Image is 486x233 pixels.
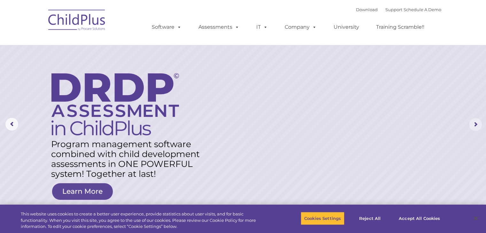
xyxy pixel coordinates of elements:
[45,5,109,37] img: ChildPlus by Procare Solutions
[89,68,116,73] span: Phone number
[327,21,366,34] a: University
[21,211,267,230] div: This website uses cookies to create a better user experience, provide statistics about user visit...
[192,21,246,34] a: Assessments
[278,21,323,34] a: Company
[250,21,274,34] a: IT
[51,139,207,179] rs-layer: Program management software combined with child development assessments in ONE POWERFUL system! T...
[385,7,402,12] a: Support
[395,212,444,225] button: Accept All Cookies
[370,21,431,34] a: Training Scramble!!
[89,42,108,47] span: Last name
[404,7,441,12] a: Schedule A Demo
[52,183,113,200] a: Learn More
[301,212,344,225] button: Cookies Settings
[51,73,179,135] img: DRDP Assessment in ChildPlus
[356,7,441,12] font: |
[356,7,378,12] a: Download
[145,21,188,34] a: Software
[469,211,483,225] button: Close
[350,212,390,225] button: Reject All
